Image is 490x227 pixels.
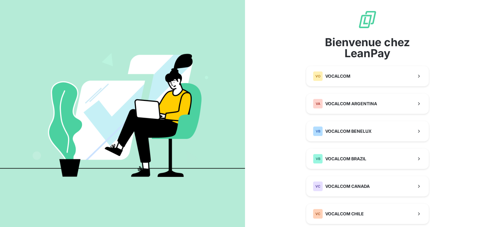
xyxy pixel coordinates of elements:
span: VOCALCOM [325,73,350,79]
span: VOCALCOM BRAZIL [325,156,366,162]
div: VO [313,71,323,81]
button: VOVOCALCOM [306,66,429,86]
span: Bienvenue chez LeanPay [306,37,429,59]
img: logo sigle [358,10,377,29]
div: VB [313,154,323,164]
span: VOCALCOM BENELUX [325,128,371,134]
button: VAVOCALCOM ARGENTINA [306,94,429,114]
div: VC [313,181,323,191]
button: VCVOCALCOM CANADA [306,176,429,196]
button: VBVOCALCOM BENELUX [306,121,429,141]
button: VCVOCALCOM CHILE [306,204,429,224]
div: VC [313,209,323,219]
span: VOCALCOM ARGENTINA [325,101,377,107]
div: VB [313,126,323,136]
span: VOCALCOM CHILE [325,211,364,217]
div: VA [313,99,323,109]
span: VOCALCOM CANADA [325,183,370,189]
button: VBVOCALCOM BRAZIL [306,149,429,169]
